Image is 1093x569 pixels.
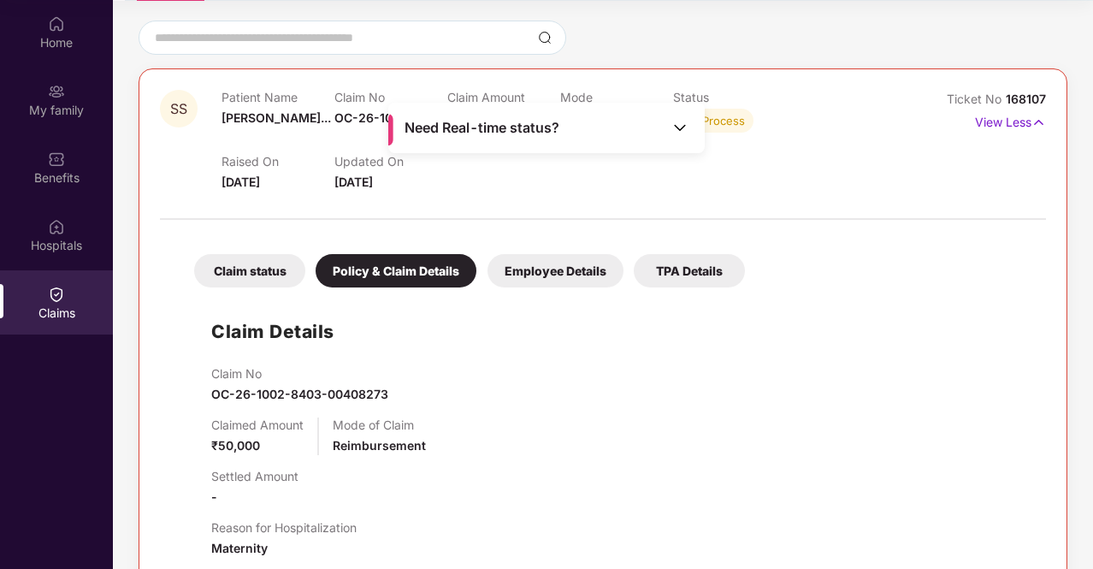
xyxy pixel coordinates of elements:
p: Claim No [334,90,447,104]
div: Policy & Claim Details [316,254,476,287]
img: svg+xml;base64,PHN2ZyB3aWR0aD0iMjAiIGhlaWdodD0iMjAiIHZpZXdCb3g9IjAgMCAyMCAyMCIgZmlsbD0ibm9uZSIgeG... [48,83,65,100]
span: Reimbursement [333,438,426,453]
p: Settled Amount [211,469,298,483]
p: Mode [560,90,673,104]
img: svg+xml;base64,PHN2ZyBpZD0iQmVuZWZpdHMiIHhtbG5zPSJodHRwOi8vd3d3LnczLm9yZy8yMDAwL3N2ZyIgd2lkdGg9Ij... [48,151,65,168]
span: [PERSON_NAME]... [222,110,331,125]
p: Claim Amount [447,90,560,104]
div: TPA Details [634,254,745,287]
div: Claim status [194,254,305,287]
img: svg+xml;base64,PHN2ZyBpZD0iSG9zcGl0YWxzIiB4bWxucz0iaHR0cDovL3d3dy53My5vcmcvMjAwMC9zdmciIHdpZHRoPS... [48,218,65,235]
p: Mode of Claim [333,418,426,432]
img: svg+xml;base64,PHN2ZyBpZD0iQ2xhaW0iIHhtbG5zPSJodHRwOi8vd3d3LnczLm9yZy8yMDAwL3N2ZyIgd2lkdGg9IjIwIi... [48,286,65,303]
span: SS [170,102,187,116]
p: Raised On [222,154,334,169]
h1: Claim Details [211,317,334,346]
p: Claimed Amount [211,418,304,432]
p: Updated On [334,154,447,169]
span: OC-26-1002-8... [334,110,432,125]
img: svg+xml;base64,PHN2ZyBpZD0iU2VhcmNoLTMyeDMyIiB4bWxucz0iaHR0cDovL3d3dy53My5vcmcvMjAwMC9zdmciIHdpZH... [538,31,552,44]
div: In Process [690,112,745,129]
p: Reason for Hospitalization [211,520,357,535]
div: Employee Details [487,254,623,287]
p: Patient Name [222,90,334,104]
span: 168107 [1006,92,1046,106]
p: View Less [975,109,1046,132]
span: Maternity [211,541,268,555]
span: [DATE] [334,175,373,189]
span: ₹50,000 [211,438,260,453]
span: Need Real-time status? [405,119,559,137]
p: Claim No [211,366,388,381]
img: Toggle Icon [671,119,688,136]
img: svg+xml;base64,PHN2ZyB4bWxucz0iaHR0cDovL3d3dy53My5vcmcvMjAwMC9zdmciIHdpZHRoPSIxNyIgaGVpZ2h0PSIxNy... [1031,113,1046,132]
p: Status [673,90,786,104]
span: [DATE] [222,175,260,189]
span: - [211,489,217,504]
span: Ticket No [947,92,1006,106]
img: svg+xml;base64,PHN2ZyBpZD0iSG9tZSIgeG1sbnM9Imh0dHA6Ly93d3cudzMub3JnLzIwMDAvc3ZnIiB3aWR0aD0iMjAiIG... [48,15,65,33]
span: OC-26-1002-8403-00408273 [211,387,388,401]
